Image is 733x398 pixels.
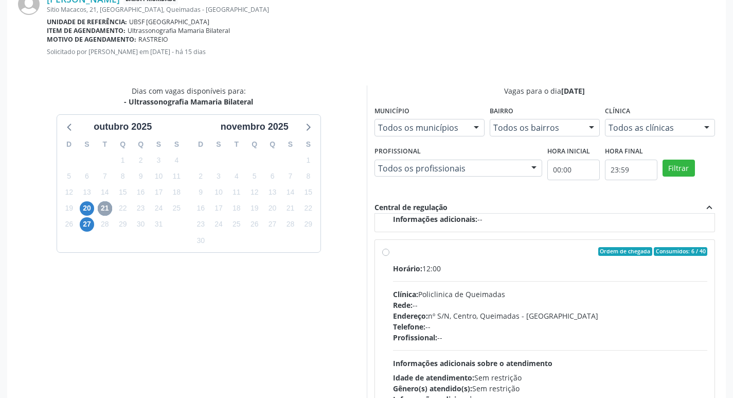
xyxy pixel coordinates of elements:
span: quarta-feira, 15 de outubro de 2025 [116,185,130,200]
span: Informações adicionais: [393,214,477,224]
input: Selecione o horário [605,160,657,180]
span: [DATE] [561,86,585,96]
span: Horário: [393,264,422,273]
span: terça-feira, 21 de outubro de 2025 [98,201,112,216]
span: quarta-feira, 1 de outubro de 2025 [116,153,130,167]
div: 12:00 [393,263,708,274]
span: Informações adicionais sobre o atendimento [393,358,552,368]
span: segunda-feira, 6 de outubro de 2025 [80,169,94,183]
span: domingo, 19 de outubro de 2025 [62,201,76,216]
div: -- [393,332,708,343]
span: Todos os profissionais [378,163,521,174]
span: segunda-feira, 20 de outubro de 2025 [80,201,94,216]
span: sábado, 8 de novembro de 2025 [301,169,315,183]
span: terça-feira, 28 de outubro de 2025 [98,217,112,232]
span: domingo, 12 de outubro de 2025 [62,185,76,200]
div: nº S/N, Centro, Queimadas - [GEOGRAPHIC_DATA] [393,310,708,321]
div: -- [393,300,708,310]
input: Selecione o horário [547,160,600,180]
label: Município [374,103,409,119]
div: Q [132,136,150,152]
div: -- [393,321,708,332]
span: sábado, 15 de novembro de 2025 [301,185,315,200]
label: Bairro [490,103,513,119]
span: quinta-feira, 30 de outubro de 2025 [134,217,148,232]
span: sábado, 29 de novembro de 2025 [301,217,315,232]
span: sexta-feira, 3 de outubro de 2025 [151,153,166,167]
span: Telefone: [393,322,425,332]
div: D [192,136,210,152]
span: sexta-feira, 24 de outubro de 2025 [151,201,166,216]
div: S [78,136,96,152]
b: Unidade de referência: [47,18,127,26]
div: Q [263,136,281,152]
span: sábado, 4 de outubro de 2025 [169,153,184,167]
div: outubro 2025 [90,120,156,134]
span: quarta-feira, 5 de novembro de 2025 [247,169,262,183]
label: Profissional [374,144,421,160]
span: quinta-feira, 13 de novembro de 2025 [265,185,280,200]
span: quinta-feira, 2 de outubro de 2025 [134,153,148,167]
b: Item de agendamento: [47,26,126,35]
div: Q [245,136,263,152]
span: Gênero(s) atendido(s): [393,384,472,393]
span: Endereço: [393,311,428,321]
b: Motivo de agendamento: [47,35,136,44]
i: expand_less [704,202,715,213]
span: domingo, 16 de novembro de 2025 [193,201,208,216]
span: sexta-feira, 21 de novembro de 2025 [283,201,297,216]
span: sexta-feira, 31 de outubro de 2025 [151,217,166,232]
div: - Ultrassonografia Mamaria Bilateral [124,96,253,107]
span: segunda-feira, 13 de outubro de 2025 [80,185,94,200]
span: Todos os bairros [493,123,579,133]
span: terça-feira, 4 de novembro de 2025 [229,169,244,183]
label: Clínica [605,103,630,119]
span: terça-feira, 18 de novembro de 2025 [229,201,244,216]
span: domingo, 30 de novembro de 2025 [193,233,208,248]
div: Central de regulação [374,202,448,213]
div: S [281,136,299,152]
span: Clínica: [393,289,418,299]
span: quarta-feira, 26 de novembro de 2025 [247,217,262,232]
div: novembro 2025 [217,120,293,134]
span: segunda-feira, 24 de novembro de 2025 [211,217,226,232]
div: Dias com vagas disponíveis para: [124,85,253,107]
span: quarta-feira, 29 de outubro de 2025 [116,217,130,232]
span: segunda-feira, 17 de novembro de 2025 [211,201,226,216]
div: Sitio Macacos, 21, [GEOGRAPHIC_DATA], Queimadas - [GEOGRAPHIC_DATA] [47,5,715,14]
button: Filtrar [663,160,695,177]
span: segunda-feira, 27 de outubro de 2025 [80,217,94,232]
div: S [168,136,186,152]
span: quarta-feira, 12 de novembro de 2025 [247,185,262,200]
div: Policlinica de Queimadas [393,289,708,300]
span: RASTREIO [138,35,168,44]
label: Hora final [605,144,643,160]
label: Hora inicial [547,144,590,160]
div: Q [114,136,132,152]
span: terça-feira, 14 de outubro de 2025 [98,185,112,200]
div: S [210,136,228,152]
span: sábado, 25 de outubro de 2025 [169,201,184,216]
span: Ordem de chegada [598,247,652,256]
span: quinta-feira, 23 de outubro de 2025 [134,201,148,216]
span: Idade de atendimento: [393,373,474,383]
span: sábado, 22 de novembro de 2025 [301,201,315,216]
span: Todos as clínicas [609,123,694,133]
span: sábado, 11 de outubro de 2025 [169,169,184,183]
span: quarta-feira, 8 de outubro de 2025 [116,169,130,183]
span: sábado, 18 de outubro de 2025 [169,185,184,200]
div: D [60,136,78,152]
span: sexta-feira, 7 de novembro de 2025 [283,169,297,183]
span: quarta-feira, 19 de novembro de 2025 [247,201,262,216]
div: -- [393,214,708,224]
span: terça-feira, 11 de novembro de 2025 [229,185,244,200]
div: Sem restrição [393,372,708,383]
span: quinta-feira, 27 de novembro de 2025 [265,217,280,232]
span: segunda-feira, 3 de novembro de 2025 [211,169,226,183]
span: domingo, 23 de novembro de 2025 [193,217,208,232]
span: quinta-feira, 6 de novembro de 2025 [265,169,280,183]
span: Profissional: [393,333,437,342]
span: sexta-feira, 10 de outubro de 2025 [151,169,166,183]
span: sexta-feira, 14 de novembro de 2025 [283,185,297,200]
span: sexta-feira, 28 de novembro de 2025 [283,217,297,232]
